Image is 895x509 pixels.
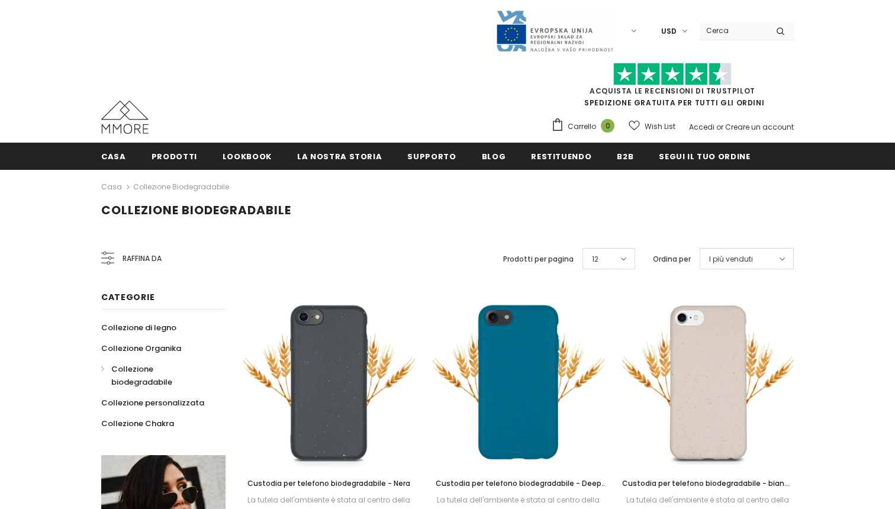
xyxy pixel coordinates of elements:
[590,86,755,96] a: Acquista le recensioni di TrustPilot
[101,397,204,408] span: Collezione personalizzata
[613,63,732,86] img: Fidati di Pilot Stars
[243,477,415,490] a: Custodia per telefono biodegradabile - Nera
[617,143,633,169] a: B2B
[101,143,126,169] a: Casa
[223,143,272,169] a: Lookbook
[133,182,229,192] a: Collezione biodegradabile
[101,343,181,354] span: Collezione Organika
[551,118,620,136] a: Carrello 0
[495,9,614,53] img: Javni Razpis
[617,151,633,162] span: B2B
[123,252,162,265] span: Raffina da
[653,253,691,265] label: Ordina per
[689,122,714,132] a: Accedi
[592,253,598,265] span: 12
[111,363,172,388] span: Collezione biodegradabile
[101,317,176,338] a: Collezione di legno
[645,121,675,133] span: Wish List
[223,151,272,162] span: Lookbook
[725,122,794,132] a: Creare un account
[436,478,607,501] span: Custodia per telefono biodegradabile - Deep Sea Blue
[101,338,181,359] a: Collezione Organika
[716,122,723,132] span: or
[659,143,750,169] a: Segui il tuo ordine
[407,143,456,169] a: supporto
[622,477,794,490] a: Custodia per telefono biodegradabile - bianco naturale
[661,25,677,37] span: USD
[297,151,382,162] span: La nostra storia
[101,392,204,413] a: Collezione personalizzata
[503,253,574,265] label: Prodotti per pagina
[495,25,614,36] a: Javni Razpis
[699,22,767,39] input: Search Site
[297,143,382,169] a: La nostra storia
[709,253,753,265] span: I più venduti
[101,322,176,333] span: Collezione di legno
[101,202,291,218] span: Collezione biodegradabile
[482,143,506,169] a: Blog
[482,151,506,162] span: Blog
[622,478,793,501] span: Custodia per telefono biodegradabile - bianco naturale
[433,477,604,490] a: Custodia per telefono biodegradabile - Deep Sea Blue
[152,151,197,162] span: Prodotti
[629,116,675,137] a: Wish List
[551,68,794,108] span: SPEDIZIONE GRATUITA PER TUTTI GLI ORDINI
[407,151,456,162] span: supporto
[531,151,591,162] span: Restituendo
[568,121,596,133] span: Carrello
[101,180,122,194] a: Casa
[601,119,614,133] span: 0
[659,151,750,162] span: Segui il tuo ordine
[101,101,149,134] img: Casi MMORE
[101,291,154,303] span: Categorie
[101,413,174,434] a: Collezione Chakra
[247,478,410,488] span: Custodia per telefono biodegradabile - Nera
[101,151,126,162] span: Casa
[152,143,197,169] a: Prodotti
[531,143,591,169] a: Restituendo
[101,418,174,429] span: Collezione Chakra
[101,359,213,392] a: Collezione biodegradabile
